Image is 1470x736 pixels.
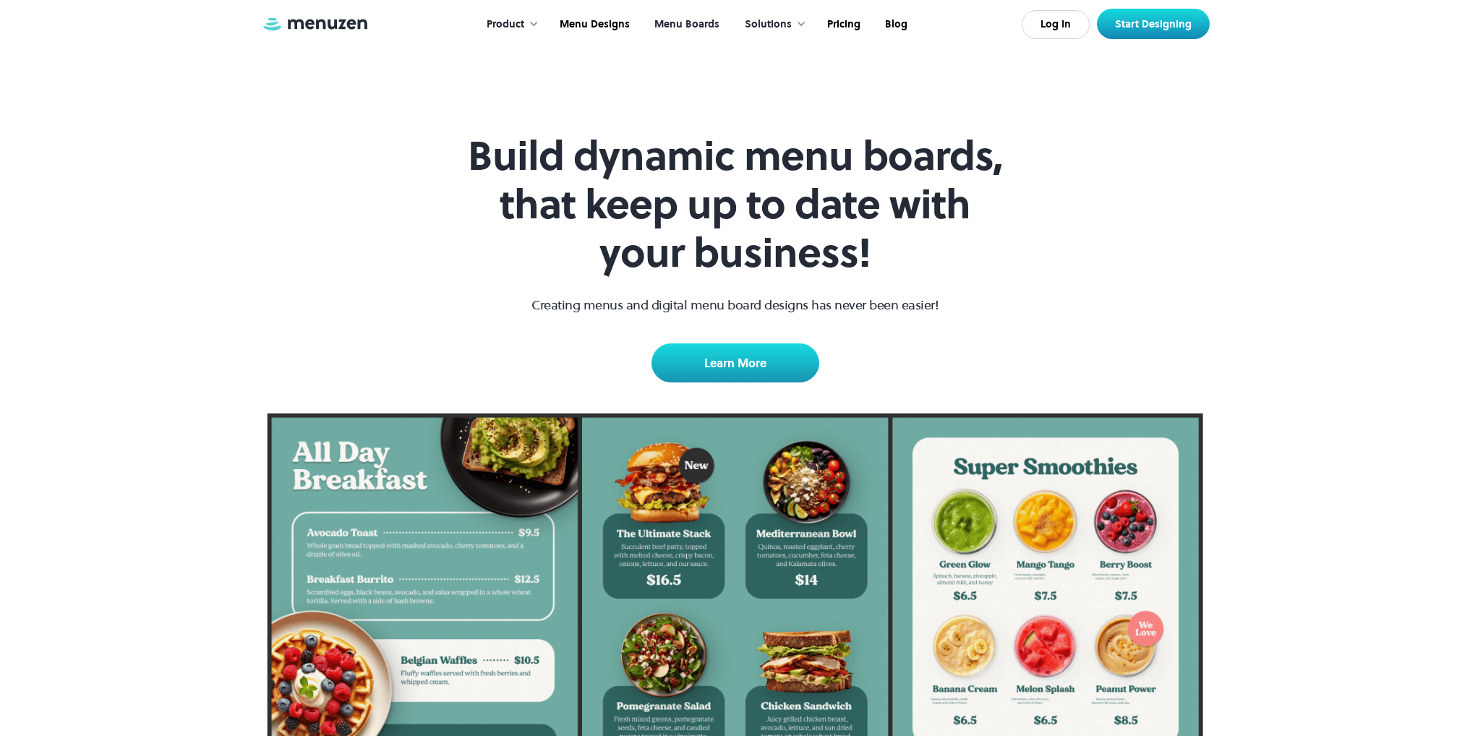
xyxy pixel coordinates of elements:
div: Product [487,17,524,33]
div: Solutions [730,2,813,47]
a: Log In [1022,10,1090,39]
div: Solutions [745,17,792,33]
a: Menu Designs [546,2,641,47]
a: Pricing [813,2,871,47]
a: Menu Boards [641,2,730,47]
a: Learn More [651,343,819,382]
a: Start Designing [1097,9,1210,39]
p: Creating menus and digital menu board designs has never been easier! [531,295,939,314]
a: Blog [871,2,918,47]
h1: Build dynamic menu boards, that keep up to date with your business! [458,132,1013,278]
div: Product [472,2,546,47]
